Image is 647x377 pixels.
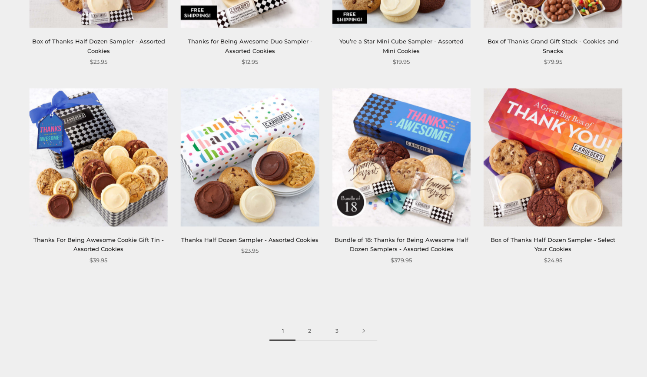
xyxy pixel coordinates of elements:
[491,236,615,252] a: Box of Thanks Half Dozen Sampler - Select Your Cookies
[90,256,107,265] span: $39.95
[391,256,412,265] span: $379.95
[269,321,295,341] span: 1
[323,321,350,341] a: 3
[295,321,323,341] a: 2
[32,38,165,54] a: Box of Thanks Half Dozen Sampler - Assorted Cookies
[33,236,164,252] a: Thanks For Being Awesome Cookie Gift Tin - Assorted Cookies
[181,88,319,227] img: Thanks Half Dozen Sampler - Assorted Cookies
[181,236,319,243] a: Thanks Half Dozen Sampler - Assorted Cookies
[393,57,410,66] span: $19.95
[339,38,464,54] a: You’re a Star Mini Cube Sampler - Assorted Mini Cookies
[7,344,90,370] iframe: Sign Up via Text for Offers
[241,246,259,255] span: $23.95
[350,321,377,341] a: Next page
[484,88,622,227] img: Box of Thanks Half Dozen Sampler - Select Your Cookies
[242,57,258,66] span: $12.95
[544,57,562,66] span: $79.95
[544,256,562,265] span: $24.95
[332,88,471,227] img: Bundle of 18: Thanks for Being Awesome Half Dozen Samplers - Assorted Cookies
[335,236,468,252] a: Bundle of 18: Thanks for Being Awesome Half Dozen Samplers - Assorted Cookies
[188,38,312,54] a: Thanks for Being Awesome Duo Sampler - Assorted Cookies
[29,88,168,227] img: Thanks For Being Awesome Cookie Gift Tin - Assorted Cookies
[90,57,107,66] span: $23.95
[487,38,618,54] a: Box of Thanks Grand Gift Stack - Cookies and Snacks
